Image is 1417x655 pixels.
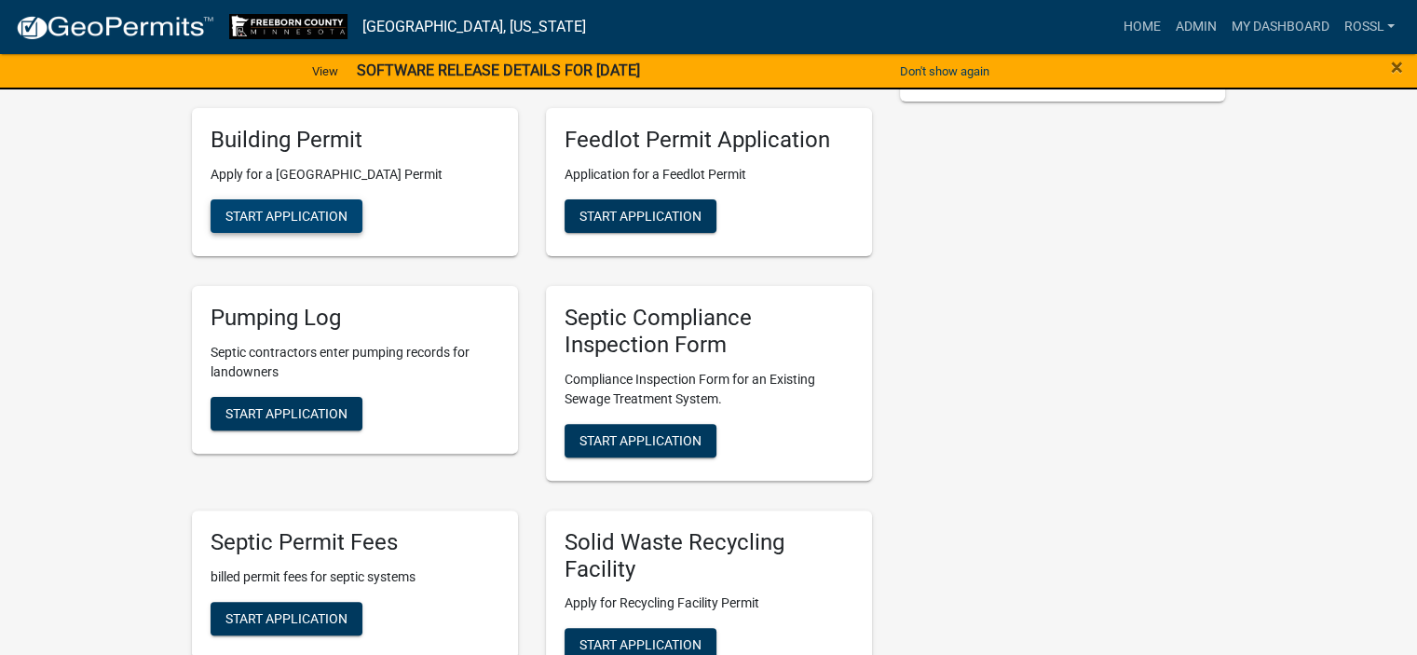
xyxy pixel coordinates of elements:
[565,199,716,233] button: Start Application
[211,567,499,587] p: billed permit fees for septic systems
[1391,54,1403,80] span: ×
[1167,9,1223,45] a: Admin
[211,199,362,233] button: Start Application
[1115,9,1167,45] a: Home
[357,61,640,79] strong: SOFTWARE RELEASE DETAILS FOR [DATE]
[211,602,362,635] button: Start Application
[211,529,499,556] h5: Septic Permit Fees
[892,56,997,87] button: Don't show again
[225,209,347,224] span: Start Application
[1391,56,1403,78] button: Close
[225,610,347,625] span: Start Application
[565,305,853,359] h5: Septic Compliance Inspection Form
[579,637,702,652] span: Start Application
[565,127,853,154] h5: Feedlot Permit Application
[579,209,702,224] span: Start Application
[211,127,499,154] h5: Building Permit
[565,529,853,583] h5: Solid Waste Recycling Facility
[565,165,853,184] p: Application for a Feedlot Permit
[565,424,716,457] button: Start Application
[211,397,362,430] button: Start Application
[225,406,347,421] span: Start Application
[362,11,586,43] a: [GEOGRAPHIC_DATA], [US_STATE]
[229,14,347,39] img: Freeborn County, Minnesota
[1336,9,1402,45] a: RossL
[579,432,702,447] span: Start Application
[1223,9,1336,45] a: My Dashboard
[211,165,499,184] p: Apply for a [GEOGRAPHIC_DATA] Permit
[211,343,499,382] p: Septic contractors enter pumping records for landowners
[211,305,499,332] h5: Pumping Log
[305,56,346,87] a: View
[565,594,853,613] p: Apply for Recycling Facility Permit
[565,370,853,409] p: Compliance Inspection Form for an Existing Sewage Treatment System.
